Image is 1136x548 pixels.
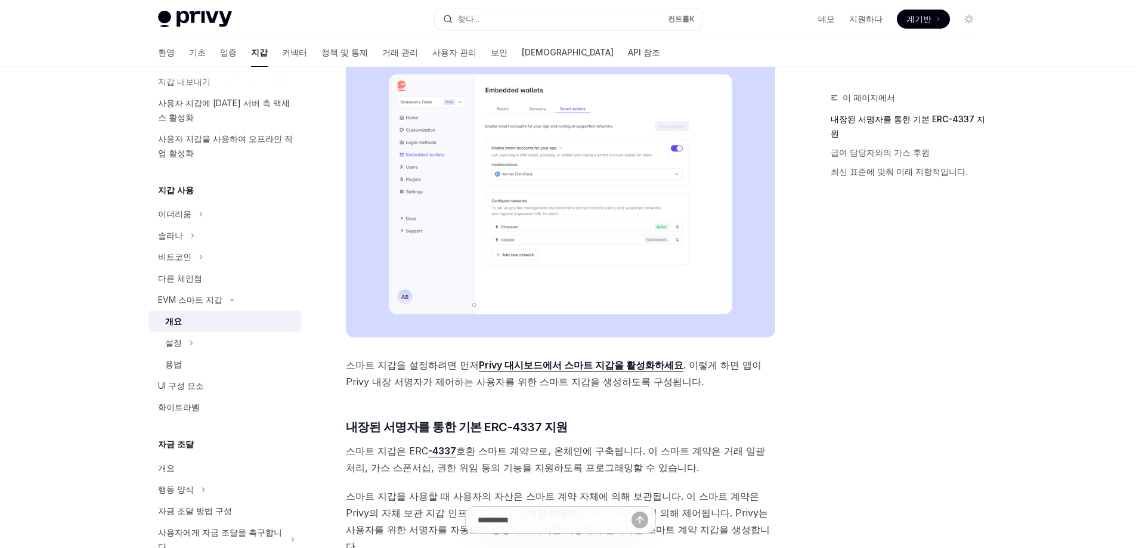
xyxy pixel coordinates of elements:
[628,38,660,67] a: API 참조
[628,47,660,57] font: API 참조
[491,47,507,57] font: 보안
[849,14,883,24] font: 지원하다
[158,506,232,516] font: 자금 조달 방법 구성
[831,147,930,157] font: 급여 담당자와의 가스 후원
[346,445,428,457] font: 스마트 지갑은 ERC
[158,252,191,262] font: 비트코인
[158,134,293,158] font: 사용자 지갑을 사용하여 오프라인 작업 활성화
[282,47,307,57] font: 커넥터
[831,114,985,138] font: 내장된 서명자를 통한 기본 ERC-4337 지원
[158,209,191,219] font: 이더리움
[148,332,301,354] button: 설정 섹션 전환
[158,463,175,473] font: 개요
[689,14,695,23] font: K
[148,92,301,128] a: 사용자 지갑에 [DATE] 서버 측 액세스 활성화
[479,359,683,371] font: Privy 대시보드에서 스마트 지갑을 활성화하세요
[158,380,204,391] font: UI 구성 요소
[189,38,206,67] a: 기초
[432,38,476,67] a: 사용자 관리
[148,225,301,246] button: 솔라나 섹션 전환
[818,14,835,24] font: 데모
[220,38,237,67] a: 입증
[148,128,301,164] a: 사용자 지갑을 사용하여 오프라인 작업 활성화
[818,13,835,25] a: 데모
[158,439,194,449] font: 자금 조달
[897,10,950,29] a: 계기반
[491,38,507,67] a: 보안
[522,47,614,57] font: [DEMOGRAPHIC_DATA]
[668,14,689,23] font: 컨트롤
[158,185,194,195] font: 지갑 사용
[831,143,988,162] a: 급여 담당자와의 가스 후원
[148,203,301,225] button: 이더리움 섹션 전환
[158,230,183,240] font: 솔라나
[158,295,222,305] font: EVM 스마트 지갑
[148,289,301,311] button: EVM 스마트 지갑 섹션 전환
[346,490,759,519] font: 스마트 지갑을 사용할 때 사용자의 자산은 스마트 계약 자체에 의해 보관됩니다. 이 스마트 계약은 Privy의 자체 보관 지갑 인프라로 보호되는
[158,11,232,27] img: 밝은 로고
[165,316,182,326] font: 개요
[346,51,776,338] img: 스마트 지갑 활성화 샘플
[432,47,476,57] font: 사용자 관리
[251,38,268,67] a: 지갑
[843,92,895,103] font: 이 페이지에서
[251,47,268,57] font: 지갑
[632,512,648,528] button: 메시지 보내기
[148,354,301,375] a: 용법
[321,47,368,57] font: 정책 및 통제
[148,246,301,268] button: 비트코인 섹션 전환
[158,402,200,412] font: 화이트라벨
[522,38,614,67] a: [DEMOGRAPHIC_DATA]
[148,268,301,289] a: 다른 체인점
[158,47,175,57] font: 환영
[479,359,683,371] a: Privy 대시보드에서 스마트 지갑을 활성화하세요
[428,445,456,457] a: -4337
[346,445,765,473] font: 호환 스마트 계약으로, 온체인에 구축됩니다. 이 스마트 계약은 거래 일괄 처리, 가스 스폰서십, 권한 위임 등의 기능을 지원하도록 프로그래밍할 수 있습니다.
[158,273,202,283] font: 다른 체인점
[220,47,237,57] font: 입증
[321,38,368,67] a: 정책 및 통제
[158,484,194,494] font: 행동 양식
[849,13,883,25] a: 지원하다
[158,98,290,122] font: 사용자 지갑에 [DATE] 서버 측 액세스 활성화
[382,38,418,67] a: 거래 관리
[382,47,418,57] font: 거래 관리
[457,14,479,24] font: 찾다...
[906,14,931,24] font: 계기반
[148,311,301,332] a: 개요
[148,375,301,397] a: UI 구성 요소
[831,166,967,177] font: 최신 표준에 맞춰 미래 지향적입니다.
[148,457,301,479] a: 개요
[282,38,307,67] a: 커넥터
[428,445,456,457] font: -4337
[165,338,182,348] font: 설정
[165,359,182,369] font: 용법
[959,10,979,29] button: 다크 모드 전환
[346,359,479,371] font: 스마트 지갑을 설정하려면 먼저
[158,38,175,67] a: 환영
[148,479,301,500] button: 토글 방법 섹션
[189,47,206,57] font: 기초
[148,397,301,418] a: 화이트라벨
[831,110,988,143] a: 내장된 서명자를 통한 기본 ERC-4337 지원
[831,162,988,181] a: 최신 표준에 맞춰 미래 지향적입니다.
[148,500,301,522] a: 자금 조달 방법 구성
[478,507,632,533] input: 질문을 하세요...
[346,420,568,434] font: 내장된 서명자를 통한 기본 ERC-4337 지원
[435,8,702,30] button: 검색 열기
